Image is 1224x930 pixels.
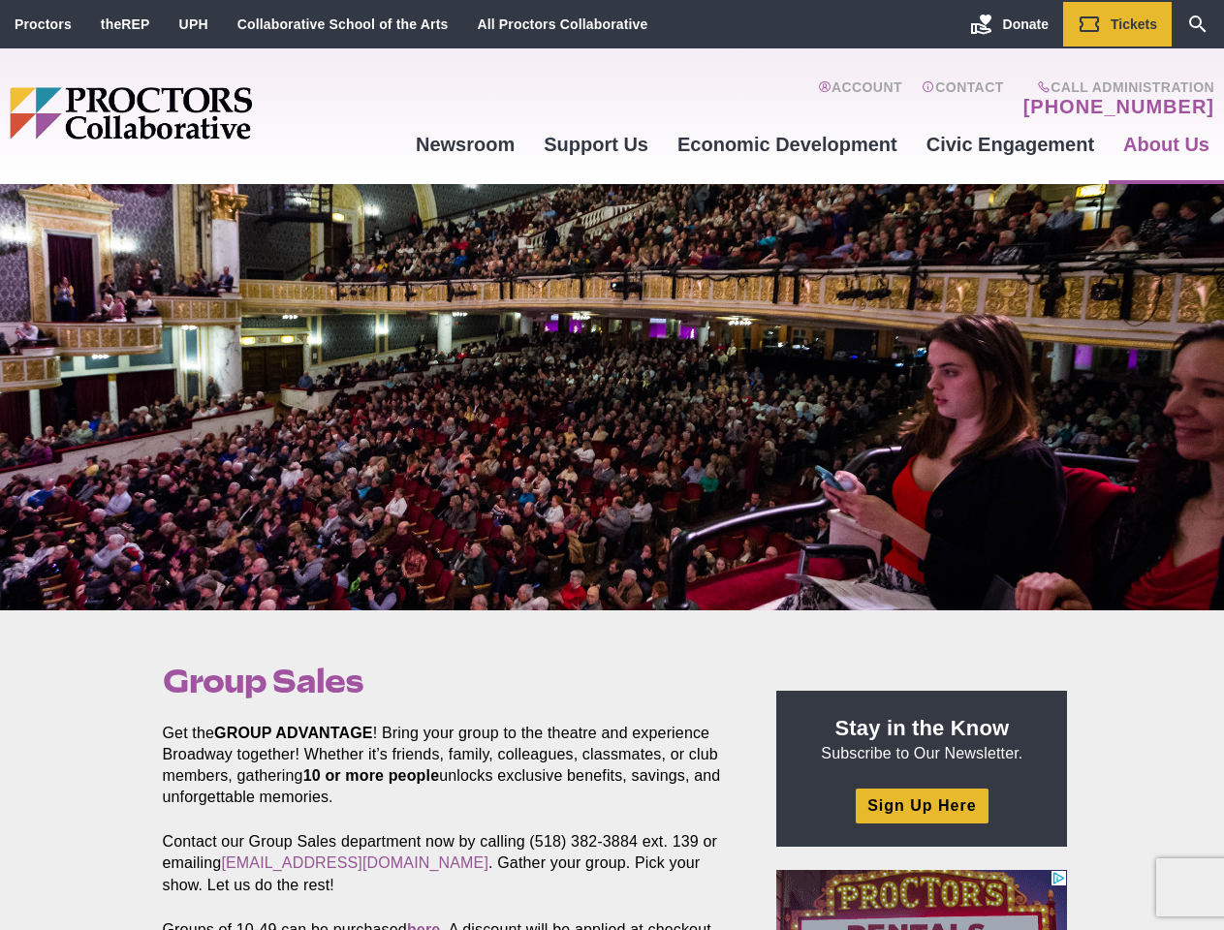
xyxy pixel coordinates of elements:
[1063,2,1172,46] a: Tickets
[221,854,488,871] a: [EMAIL_ADDRESS][DOMAIN_NAME]
[10,87,401,139] img: Proctors logo
[401,118,529,170] a: Newsroom
[818,79,902,118] a: Account
[214,725,373,741] strong: GROUP ADVANTAGE
[179,16,208,32] a: UPH
[800,714,1044,764] p: Subscribe to Our Newsletter.
[101,16,150,32] a: theREP
[1003,16,1049,32] span: Donate
[956,2,1063,46] a: Donate
[1111,16,1157,32] span: Tickets
[1023,95,1214,118] a: [PHONE_NUMBER]
[1109,118,1224,170] a: About Us
[856,789,988,822] a: Sign Up Here
[912,118,1109,170] a: Civic Engagement
[303,767,440,784] strong: 10 or more people
[1018,79,1214,95] span: Call Administration
[922,79,1004,118] a: Contact
[163,663,733,699] h1: Group Sales
[477,16,647,32] a: All Proctors Collaborative
[163,723,733,808] p: Get the ! Bring your group to the theatre and experience Broadway together! Whether it’s friends,...
[663,118,912,170] a: Economic Development
[1172,2,1224,46] a: Search
[529,118,663,170] a: Support Us
[163,831,733,895] p: Contact our Group Sales department now by calling (518) 382-3884 ext. 139 or emailing . Gather yo...
[15,16,72,32] a: Proctors
[835,716,1010,740] strong: Stay in the Know
[237,16,449,32] a: Collaborative School of the Arts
